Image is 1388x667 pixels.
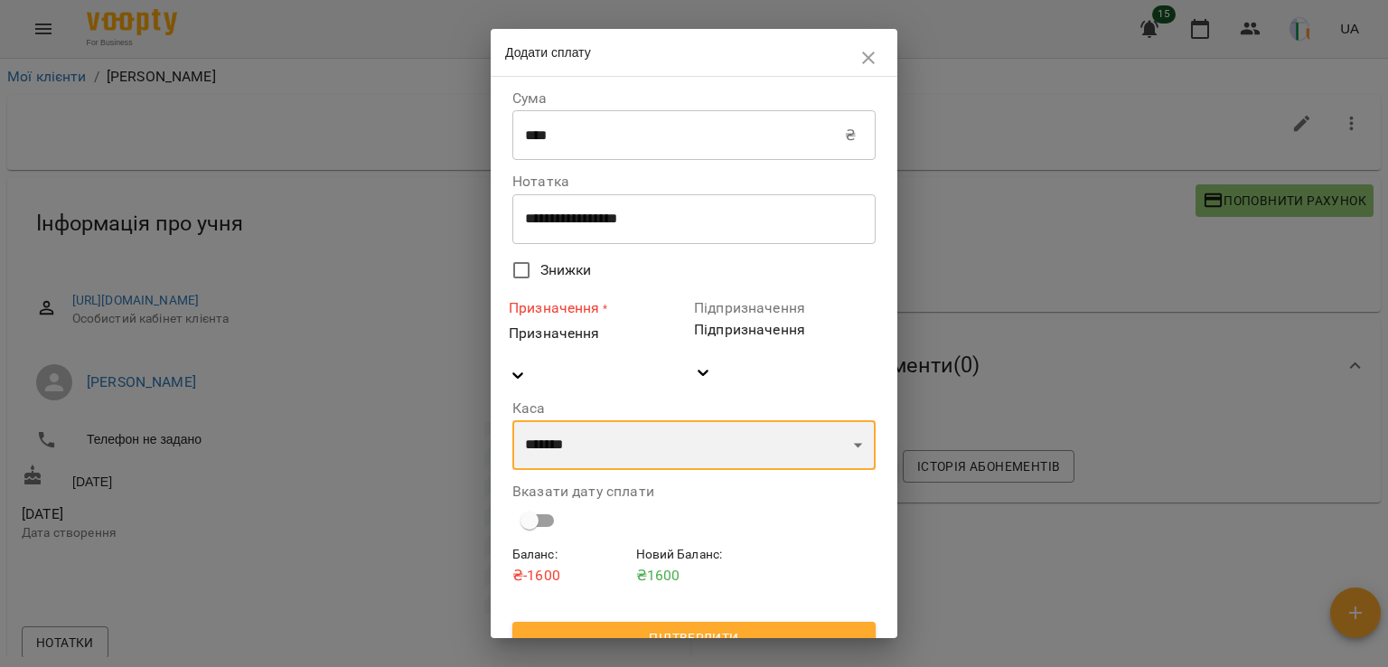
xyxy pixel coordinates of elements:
[636,545,753,565] h6: Новий Баланс :
[509,297,690,318] label: Призначення
[512,622,876,654] button: Підтвердити
[512,484,876,499] label: Вказати дату сплати
[845,125,856,146] p: ₴
[512,545,629,565] h6: Баланс :
[505,45,591,60] span: Додати сплату
[636,565,753,587] p: ₴ 1600
[694,319,876,341] div: Підпризначення
[527,627,861,649] span: Підтвердити
[512,565,629,587] p: ₴ -1600
[512,174,876,189] label: Нотатка
[509,323,690,344] div: Призначення
[540,259,592,281] span: Знижки
[512,401,876,416] label: Каса
[694,301,876,315] label: Підпризначення
[512,91,876,106] label: Сума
